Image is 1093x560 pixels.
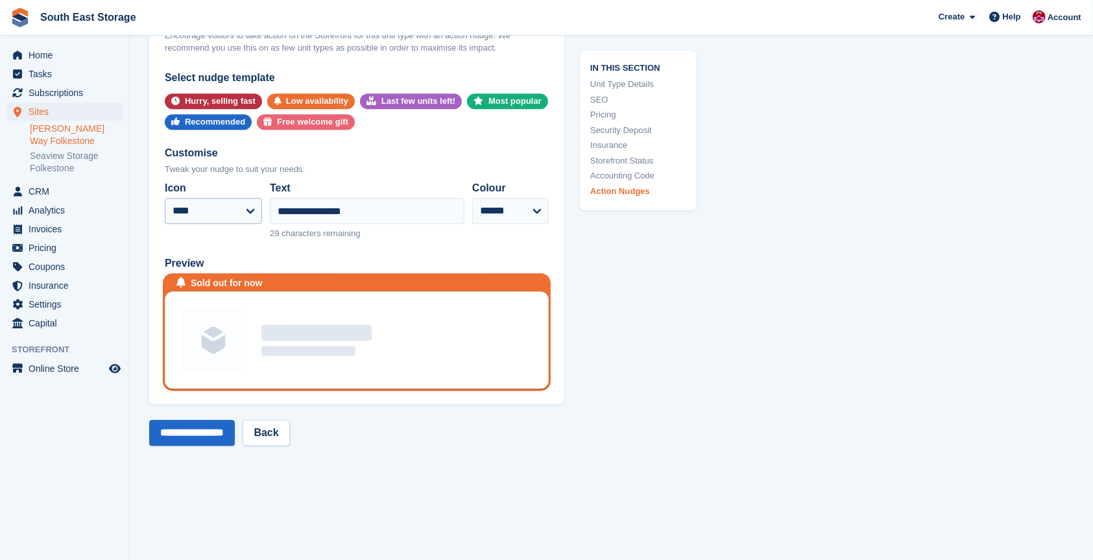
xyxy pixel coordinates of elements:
img: Unit group image placeholder [181,308,246,372]
a: menu [6,239,123,257]
button: Low availability [267,93,355,109]
a: menu [6,220,123,238]
div: Sold out for now [191,276,262,290]
a: menu [6,103,123,121]
button: Free welcome gift [257,114,355,130]
div: Tweak your nudge to suit your needs. [165,163,549,176]
a: menu [6,46,123,64]
a: menu [6,65,123,83]
span: Sites [29,103,106,121]
a: menu [6,84,123,102]
div: Hurry, selling fast [185,93,256,109]
a: Pricing [590,109,686,122]
span: Pricing [29,239,106,257]
span: Help [1003,10,1021,23]
a: Preview store [107,361,123,376]
span: Invoices [29,220,106,238]
a: menu [6,201,123,219]
button: Most popular [467,93,548,109]
div: Most popular [488,93,542,109]
span: Online Store [29,359,106,378]
div: Encourage visitors to take action on the Storefront for this unit type with an action nudge. We r... [165,29,549,55]
a: Seaview Storage Folkestone [30,150,123,175]
img: stora-icon-8386f47178a22dfd0bd8f6a31ec36ba5ce8667c1dd55bd0f319d3a0aa187defe.svg [10,8,30,27]
a: Back [243,420,289,446]
label: Icon [165,180,262,196]
a: menu [6,258,123,276]
span: In this section [590,61,686,73]
a: menu [6,314,123,332]
label: Colour [472,180,549,196]
span: Insurance [29,276,106,295]
div: Free welcome gift [277,114,348,130]
a: Action Nudges [590,185,686,198]
span: Create [939,10,965,23]
div: Low availability [286,93,348,109]
a: SEO [590,93,686,106]
a: menu [6,359,123,378]
a: South East Storage [35,6,141,28]
span: Account [1048,11,1081,24]
span: Storefront [12,343,129,356]
span: Coupons [29,258,106,276]
div: Preview [165,256,549,271]
img: Roger Norris [1033,10,1046,23]
div: Customise [165,145,549,161]
span: Analytics [29,201,106,219]
a: Storefront Status [590,154,686,167]
span: Settings [29,295,106,313]
label: Text [270,180,464,196]
div: Recommended [185,114,245,130]
a: menu [6,182,123,201]
span: characters remaining [282,228,360,238]
button: Hurry, selling fast [165,93,262,109]
a: [PERSON_NAME] Way Folkestone [30,123,123,147]
a: Security Deposit [590,124,686,137]
span: Subscriptions [29,84,106,102]
span: Home [29,46,106,64]
span: 29 [270,228,279,238]
a: menu [6,295,123,313]
button: Recommended [165,114,252,130]
div: Last few units left! [381,93,455,109]
span: Capital [29,314,106,332]
span: Tasks [29,65,106,83]
div: Select nudge template [165,70,549,86]
a: Accounting Code [590,170,686,183]
a: menu [6,276,123,295]
button: Last few units left! [360,93,462,109]
a: Insurance [590,140,686,152]
span: CRM [29,182,106,201]
a: Unit Type Details [590,79,686,91]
